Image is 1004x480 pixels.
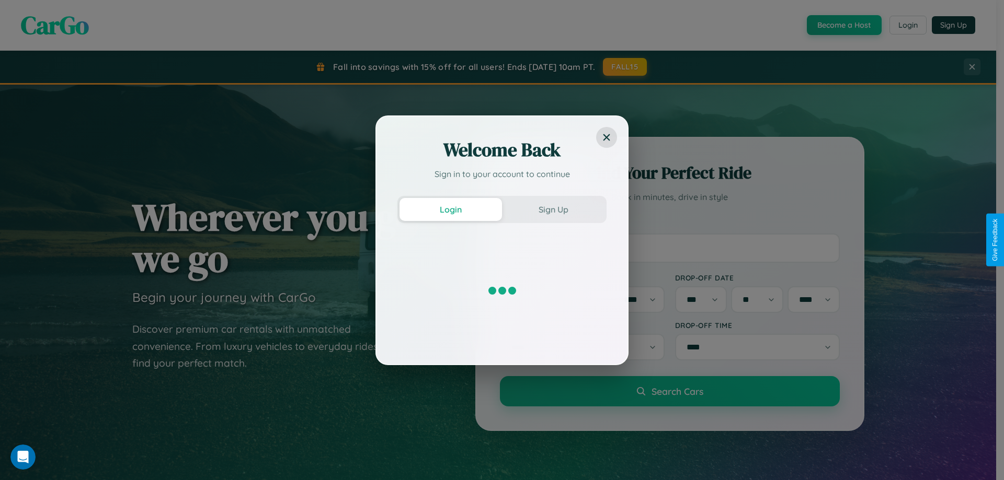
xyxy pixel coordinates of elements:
h2: Welcome Back [397,137,607,162]
button: Login [400,198,502,221]
div: Give Feedback [991,219,999,261]
iframe: Intercom live chat [10,444,36,470]
p: Sign in to your account to continue [397,168,607,180]
button: Sign Up [502,198,604,221]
